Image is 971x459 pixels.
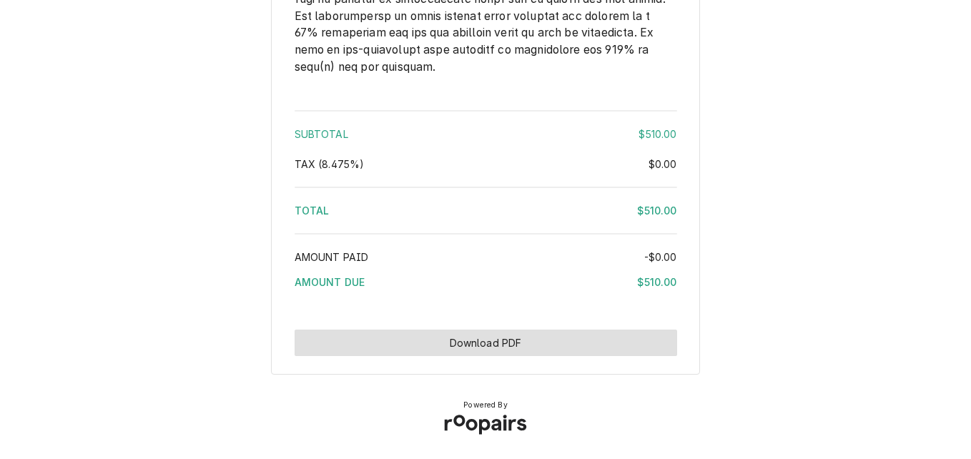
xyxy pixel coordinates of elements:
[637,203,676,218] div: $510.00
[295,251,369,263] span: Amount Paid
[295,250,677,265] div: Amount Paid
[644,250,677,265] div: -$0.00
[295,128,348,140] span: Subtotal
[295,203,677,218] div: Total
[649,157,677,172] div: $0.00
[295,157,677,172] div: Tax
[295,105,677,300] div: Amount Summary
[637,275,676,290] div: $510.00
[433,403,538,446] img: Roopairs
[295,330,677,356] button: Download PDF
[295,158,365,170] span: Tax ( 8.475% )
[295,330,677,356] div: Button Group Row
[295,276,365,288] span: Amount Due
[639,127,676,142] div: $510.00
[295,127,677,142] div: Subtotal
[295,330,677,356] div: Button Group
[295,204,330,217] span: Total
[295,275,677,290] div: Amount Due
[463,400,508,411] span: Powered By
